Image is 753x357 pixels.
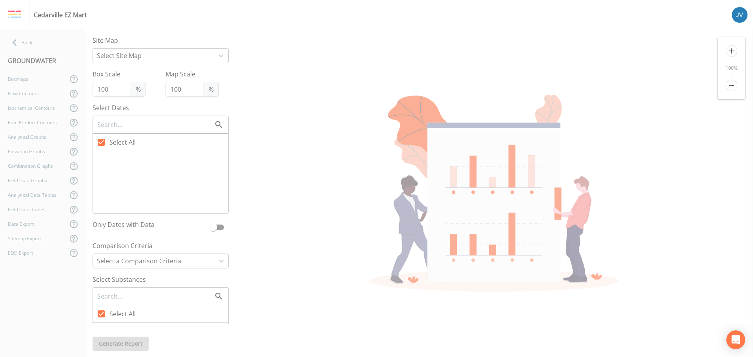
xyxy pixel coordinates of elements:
[109,309,136,319] span: Select All
[726,330,745,349] div: Open Intercom Messenger
[131,82,146,97] span: %
[732,7,748,23] img: d880935ebd2e17e4df7e3e183e9934ef
[96,291,214,301] input: Search...
[34,10,87,20] div: Cedarville EZ Mart
[93,36,229,45] label: Site Map
[96,120,214,130] input: Search...
[93,241,229,250] label: Comparison Criteria
[93,275,229,284] label: Select Substances
[93,103,229,112] label: Select Dates
[726,80,737,91] i: remove
[109,138,136,147] span: Select All
[93,220,206,232] label: Only Dates with Data
[726,45,737,57] i: add
[166,69,219,79] label: Map Scale
[93,69,146,79] label: Box Scale
[8,10,21,19] img: logo
[718,65,745,72] div: 100 %
[204,82,219,97] span: %
[369,95,619,292] img: undraw_report_building_chart-e1PV7-8T.svg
